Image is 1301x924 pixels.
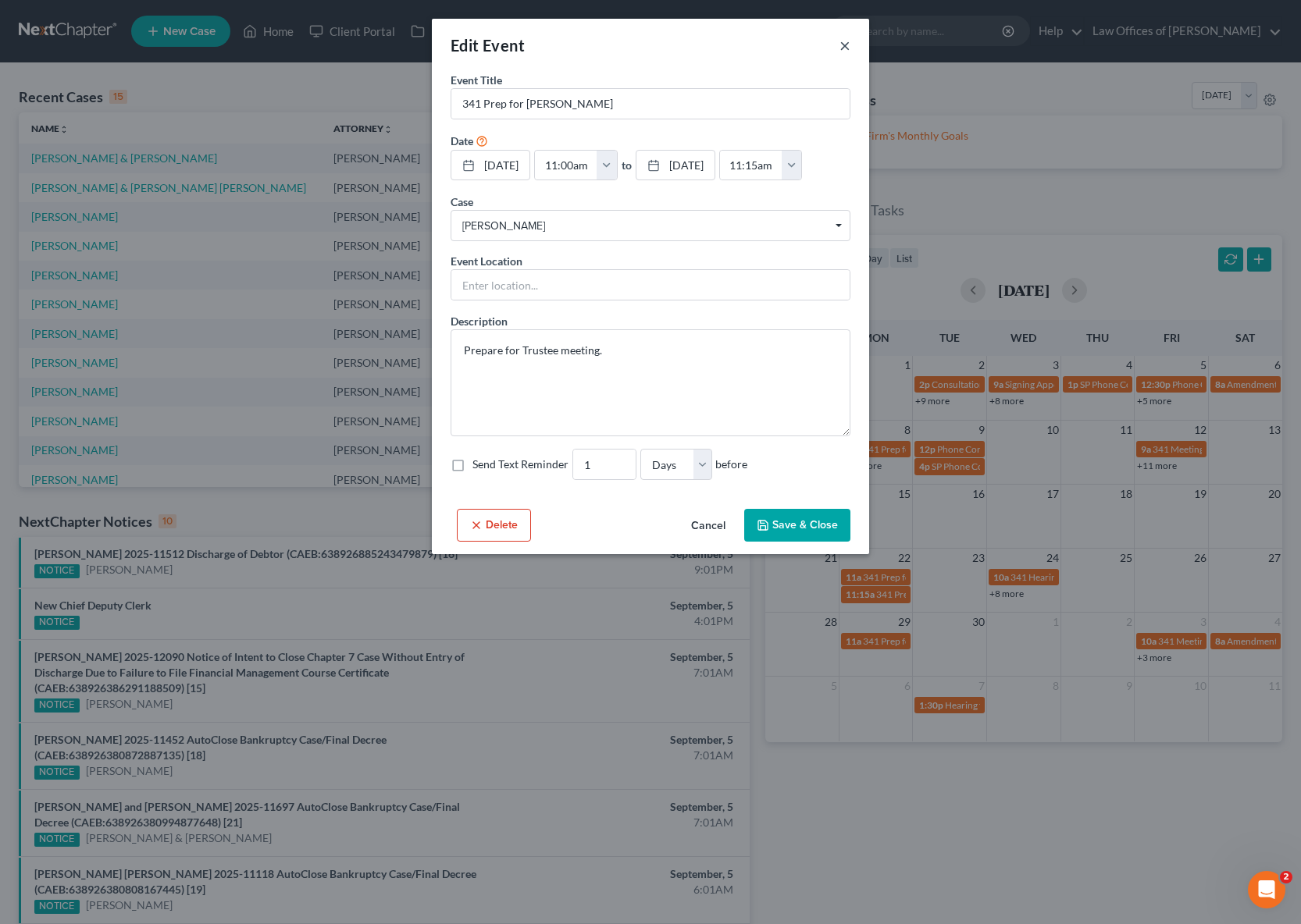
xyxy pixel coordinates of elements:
span: 2 [1280,871,1292,883]
span: before [715,457,747,472]
input: Enter event name... [451,89,850,119]
span: Select box activate [451,210,850,241]
input: Enter location... [451,270,850,300]
span: Event Title [451,73,502,87]
iframe: Intercom live chat [1248,871,1285,908]
input: -- : -- [720,151,782,180]
label: to [622,157,632,173]
label: Event Location [451,253,522,269]
input: -- : -- [535,151,597,180]
a: [DATE] [636,151,715,180]
button: Save & Close [744,509,850,542]
span: [PERSON_NAME] [462,218,839,234]
label: Case [451,194,473,210]
label: Date [451,133,473,149]
button: Delete [457,509,531,542]
button: Cancel [679,510,738,542]
input: -- [573,450,636,479]
button: × [839,36,850,55]
a: [DATE] [451,151,529,180]
span: Edit Event [451,36,525,55]
label: Description [451,313,508,329]
label: Send Text Reminder [472,457,569,472]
